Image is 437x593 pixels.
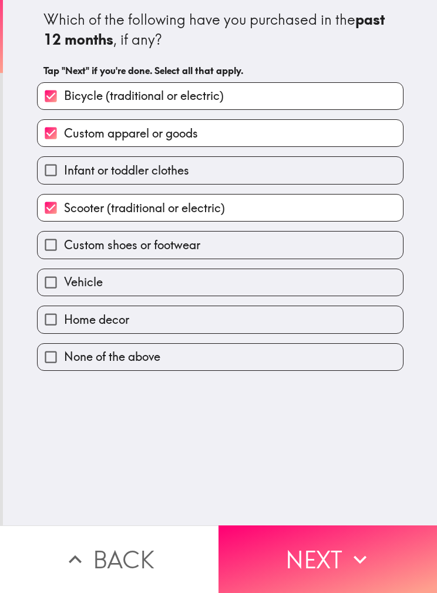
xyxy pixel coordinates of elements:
button: Scooter (traditional or electric) [38,195,403,221]
span: Infant or toddler clothes [64,162,189,179]
span: Custom apparel or goods [64,125,198,142]
button: Custom apparel or goods [38,120,403,146]
h6: Tap "Next" if you're done. Select all that apply. [43,64,397,77]
b: past 12 months [43,11,388,48]
button: Vehicle [38,269,403,296]
button: Bicycle (traditional or electric) [38,83,403,109]
span: Custom shoes or footwear [64,237,200,253]
span: None of the above [64,349,160,365]
button: Custom shoes or footwear [38,232,403,258]
span: Scooter (traditional or electric) [64,200,225,216]
button: Next [218,525,437,593]
span: Bicycle (traditional or electric) [64,88,224,104]
button: None of the above [38,344,403,370]
button: Home decor [38,306,403,333]
button: Infant or toddler clothes [38,157,403,183]
span: Vehicle [64,274,103,290]
span: Home decor [64,311,129,328]
div: Which of the following have you purchased in the , if any? [43,10,397,49]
